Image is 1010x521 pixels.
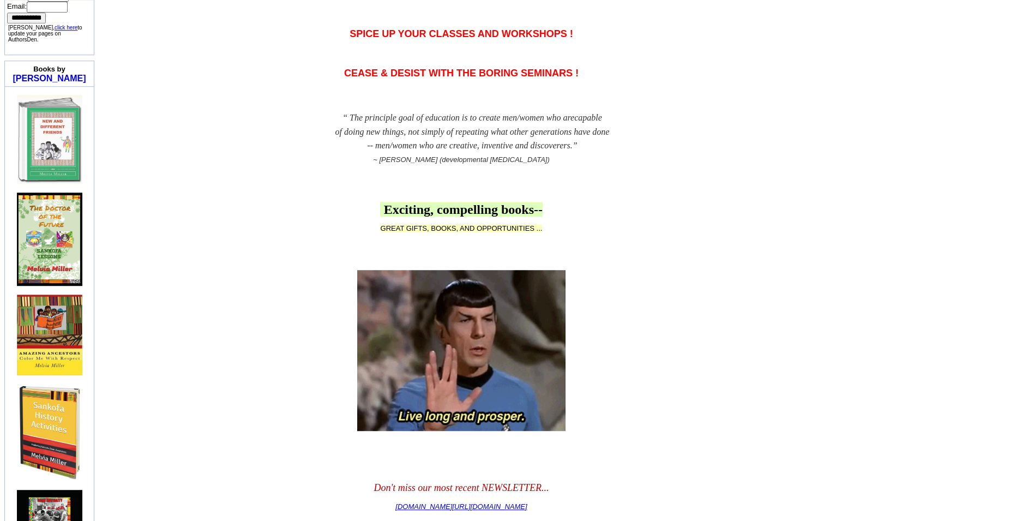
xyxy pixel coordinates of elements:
[367,141,577,150] span: -- men/women who are creative, inventive and discoverers.”
[374,482,549,493] font: Don't miss our most recent NEWSLETTER...
[55,25,77,31] a: click here
[17,295,82,375] img: 49823.jpg
[373,155,550,164] span: ~ [PERSON_NAME] (developmental [MEDICAL_DATA])
[381,224,543,232] font: GREAT GIFTS, BOOKS, AND OPPORTUNITIES ...
[350,28,573,39] span: SPICE UP YOUR CLASSES AND WORKSHOPS !
[395,501,527,511] a: [DOMAIN_NAME][URL][DOMAIN_NAME]
[8,25,82,43] font: [PERSON_NAME], to update your pages on AuthorsDen.
[17,384,82,481] img: 32960.jpg
[574,113,602,122] span: capable
[17,193,82,286] img: 23527.jpg
[33,65,65,73] b: Books by
[357,270,566,431] img: tumblr_mc27rvs6x41qbqx3io1_500.gif
[17,95,82,184] img: 32184.jpg
[335,127,610,136] span: of doing new things, not simply of repeating what other generations have done
[395,502,527,511] span: [DOMAIN_NAME][URL][DOMAIN_NAME]
[50,89,51,93] img: shim.gif
[13,74,86,83] a: [PERSON_NAME]
[344,68,579,79] span: CEASE & DESIST WITH THE BORING SEMINARS !
[384,202,543,217] font: Exciting, compelling books--
[342,113,574,122] span: “ The principle goal of education is to create men/women who are
[48,89,49,93] img: shim.gif
[49,89,50,93] img: shim.gif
